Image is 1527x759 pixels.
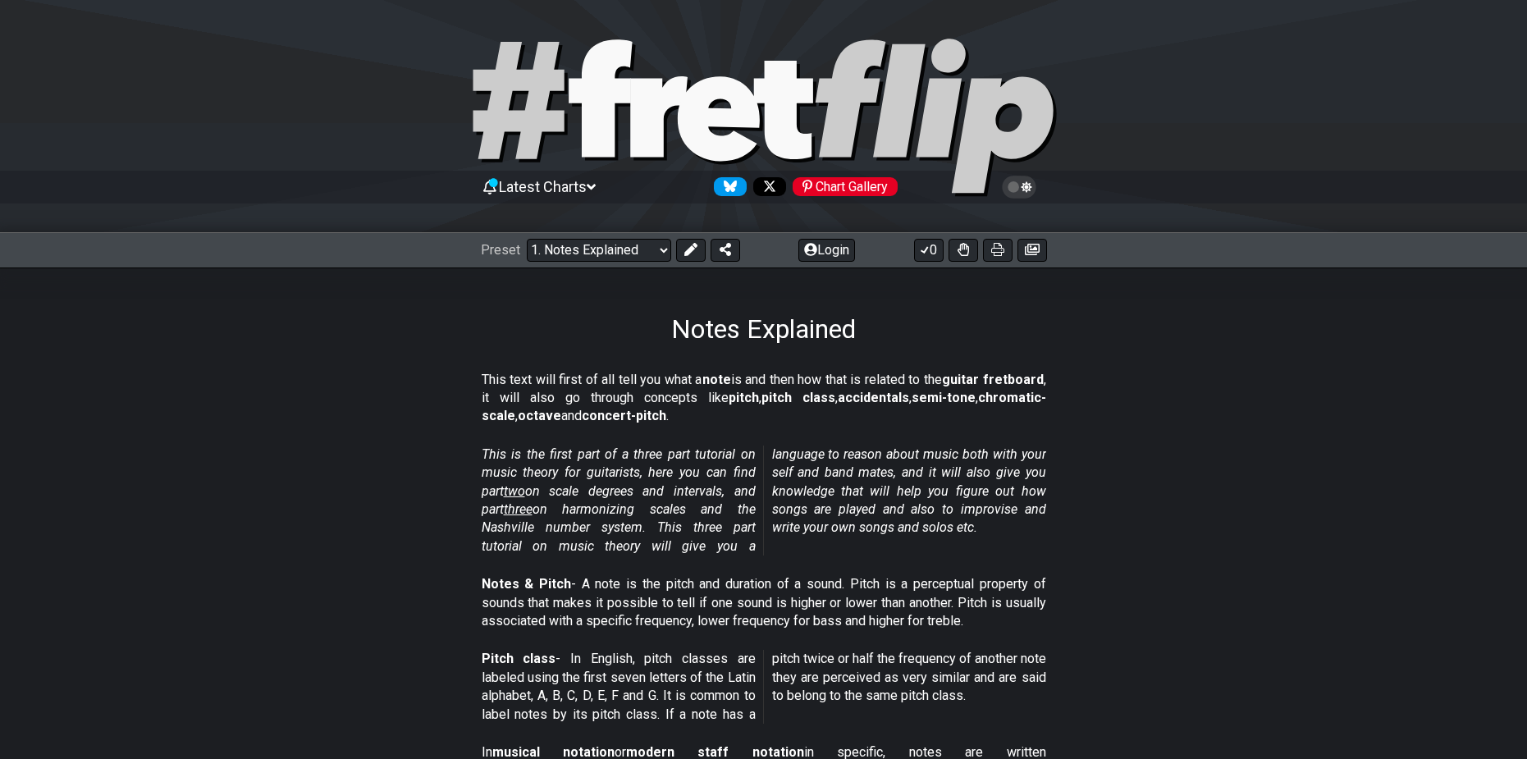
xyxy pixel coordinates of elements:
div: Chart Gallery [793,177,898,196]
p: - A note is the pitch and duration of a sound. Pitch is a perceptual property of sounds that make... [482,575,1046,630]
button: Toggle Dexterity for all fretkits [949,239,978,262]
button: Create image [1017,239,1047,262]
strong: guitar fretboard [942,372,1044,387]
strong: concert-pitch [582,408,666,423]
span: Preset [481,242,520,258]
strong: Notes & Pitch [482,576,571,592]
strong: Pitch class [482,651,556,666]
button: 0 [914,239,944,262]
button: Print [983,239,1013,262]
select: Preset [527,239,671,262]
span: three [504,501,533,517]
strong: semi-tone [912,390,976,405]
strong: octave [518,408,561,423]
p: This text will first of all tell you what a is and then how that is related to the , it will also... [482,371,1046,426]
em: This is the first part of a three part tutorial on music theory for guitarists, here you can find... [482,446,1046,554]
span: two [504,483,525,499]
button: Edit Preset [676,239,706,262]
p: - In English, pitch classes are labeled using the first seven letters of the Latin alphabet, A, B... [482,650,1046,724]
a: #fretflip at Pinterest [786,177,898,196]
button: Share Preset [711,239,740,262]
h1: Notes Explained [671,313,856,345]
span: Toggle light / dark theme [1010,180,1029,194]
a: Follow #fretflip at Bluesky [707,177,747,196]
strong: pitch class [761,390,835,405]
a: Follow #fretflip at X [747,177,786,196]
strong: accidentals [838,390,909,405]
strong: note [702,372,731,387]
span: Latest Charts [499,178,587,195]
strong: pitch [729,390,759,405]
button: Login [798,239,855,262]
